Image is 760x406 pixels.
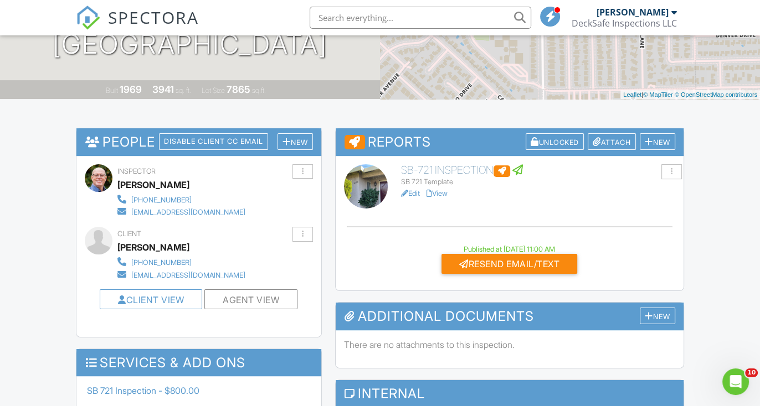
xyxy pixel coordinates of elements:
h6: SB-721 Inspection [401,164,675,176]
div: Published at [DATE] 11:00 AM [344,245,675,254]
a: [EMAIL_ADDRESS][DOMAIN_NAME] [117,268,245,280]
input: Search everything... [310,7,531,29]
div: [PHONE_NUMBER] [131,258,192,267]
div: [PERSON_NAME] [117,176,189,193]
a: Edit [401,189,420,197]
div: Attach [588,133,636,150]
a: [PHONE_NUMBER] [117,256,245,268]
a: © OpenStreetMap contributors [675,91,757,98]
h3: People [76,128,321,155]
a: [PHONE_NUMBER] [117,193,245,205]
a: SB-721 Inspection SB 721 Template [401,164,675,186]
h3: Additional Documents [336,303,684,330]
div: New [278,133,313,150]
img: The Best Home Inspection Software - Spectora [76,6,100,30]
h3: Reports [336,128,684,156]
span: sq. ft. [176,86,191,95]
span: 10 [745,368,758,377]
div: [EMAIL_ADDRESS][DOMAIN_NAME] [131,271,245,280]
span: sq.ft. [252,86,266,95]
span: SB 721 Inspection - $800.00 [87,385,199,396]
div: [PERSON_NAME] [117,239,189,256]
div: SB 721 Template [401,178,675,186]
div: DeckSafe Inspections LLC [572,18,677,29]
a: SPECTORA [76,15,199,38]
li: Service: SB 721 Inspection [85,384,312,397]
a: [EMAIL_ADDRESS][DOMAIN_NAME] [117,205,245,217]
h3: Services & Add ons [76,349,321,376]
p: There are no attachments to this inspection. [344,339,675,351]
div: 7865 [227,84,250,95]
div: 3941 [152,84,174,95]
span: Client [117,230,141,238]
span: Lot Size [202,86,225,95]
a: View [427,189,448,197]
div: 1969 [120,84,142,95]
div: Resend Email/Text [441,254,577,274]
div: [PERSON_NAME] [597,7,669,18]
div: Disable Client CC Email [159,133,268,150]
div: New [640,133,675,150]
a: Leaflet [623,91,641,98]
div: [EMAIL_ADDRESS][DOMAIN_NAME] [131,208,245,217]
div: New [640,308,675,325]
div: [PHONE_NUMBER] [131,196,192,205]
div: | [620,90,760,100]
div: Unlocked [526,133,584,150]
span: Built [106,86,118,95]
span: SPECTORA [108,6,199,29]
iframe: Intercom live chat [722,368,749,395]
span: Inspector [117,167,156,175]
a: © MapTiler [643,91,673,98]
a: Client View [118,294,184,305]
